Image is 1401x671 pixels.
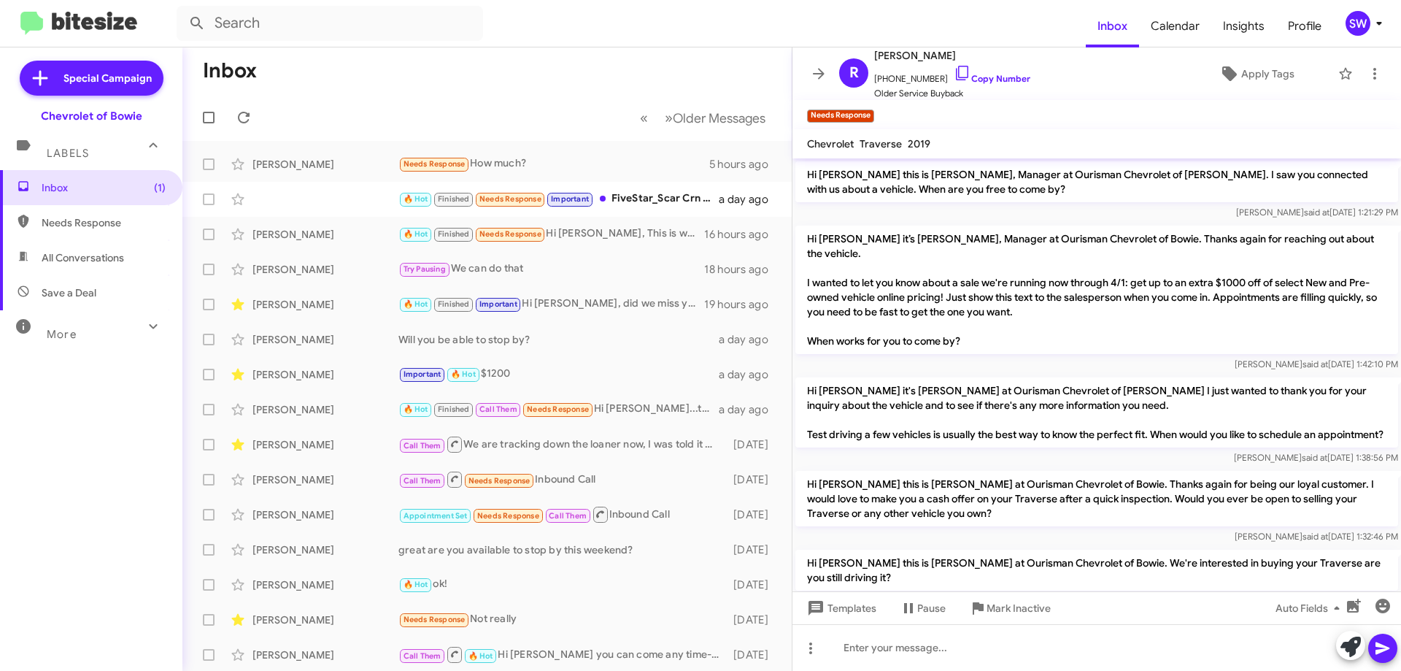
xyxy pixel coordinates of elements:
[398,261,704,277] div: We can do that
[957,595,1062,621] button: Mark Inactive
[404,369,441,379] span: Important
[1234,452,1398,463] span: [PERSON_NAME] [DATE] 1:38:56 PM
[398,366,719,383] div: $1200
[795,471,1398,526] p: Hi [PERSON_NAME] this is [PERSON_NAME] at Ourisman Chevrolet of Bowie. Thanks again for being our...
[404,159,466,169] span: Needs Response
[438,194,470,204] span: Finished
[252,297,398,312] div: [PERSON_NAME]
[398,542,726,557] div: great are you available to stop by this weekend?
[1264,595,1357,621] button: Auto Fields
[252,437,398,452] div: [PERSON_NAME]
[792,595,888,621] button: Templates
[726,507,780,522] div: [DATE]
[451,369,476,379] span: 🔥 Hot
[42,285,96,300] span: Save a Deal
[631,103,657,133] button: Previous
[1211,5,1276,47] a: Insights
[252,157,398,172] div: [PERSON_NAME]
[404,615,466,624] span: Needs Response
[656,103,774,133] button: Next
[795,550,1398,591] p: Hi [PERSON_NAME] this is [PERSON_NAME] at Ourisman Chevrolet of Bowie. We're interested in buying...
[795,377,1398,448] p: Hi [PERSON_NAME] it's [PERSON_NAME] at Ourisman Chevrolet of [PERSON_NAME] I just wanted to thank...
[640,109,648,127] span: «
[252,507,398,522] div: [PERSON_NAME]
[398,611,726,628] div: Not really
[252,648,398,662] div: [PERSON_NAME]
[726,472,780,487] div: [DATE]
[1139,5,1211,47] a: Calendar
[917,595,946,621] span: Pause
[987,595,1051,621] span: Mark Inactive
[1333,11,1385,36] button: SW
[252,262,398,277] div: [PERSON_NAME]
[726,542,780,557] div: [DATE]
[632,103,774,133] nav: Page navigation example
[404,229,428,239] span: 🔥 Hot
[404,580,428,589] span: 🔥 Hot
[954,73,1030,84] a: Copy Number
[1236,207,1398,218] span: [PERSON_NAME] [DATE] 1:21:29 PM
[479,299,517,309] span: Important
[807,137,854,150] span: Chevrolet
[1302,452,1327,463] span: said at
[908,137,930,150] span: 2019
[719,367,780,382] div: a day ago
[479,404,517,414] span: Call Them
[404,511,468,521] span: Appointment Set
[252,542,398,557] div: [PERSON_NAME]
[1276,5,1333,47] a: Profile
[665,109,673,127] span: »
[704,262,780,277] div: 18 hours ago
[804,595,876,621] span: Templates
[795,226,1398,354] p: Hi [PERSON_NAME] it’s [PERSON_NAME], Manager at Ourisman Chevrolet of Bowie. Thanks again for rea...
[398,435,726,453] div: We are tracking down the loaner now, I was told it was in detail but it is not. Once we have the ...
[479,229,541,239] span: Needs Response
[252,578,398,592] div: [PERSON_NAME]
[1241,61,1294,87] span: Apply Tags
[704,227,780,242] div: 16 hours ago
[874,86,1030,101] span: Older Service Buyback
[398,576,726,593] div: ok!
[398,226,704,242] div: Hi [PERSON_NAME], This is what I had planned to distribute this weeknd at [PERSON_NAME] and Home ...
[477,511,539,521] span: Needs Response
[42,215,166,230] span: Needs Response
[888,595,957,621] button: Pause
[404,404,428,414] span: 🔥 Hot
[404,264,446,274] span: Try Pausing
[252,472,398,487] div: [PERSON_NAME]
[468,476,530,486] span: Needs Response
[398,332,719,347] div: Will you be able to stop by?
[549,511,587,521] span: Call Them
[1086,5,1139,47] a: Inbox
[719,192,780,207] div: a day ago
[404,194,428,204] span: 🔥 Hot
[438,404,470,414] span: Finished
[252,402,398,417] div: [PERSON_NAME]
[849,61,859,85] span: R
[719,332,780,347] div: a day ago
[860,137,902,150] span: Traverse
[726,437,780,452] div: [DATE]
[404,651,441,661] span: Call Them
[726,648,780,662] div: [DATE]
[20,61,163,96] a: Special Campaign
[398,156,709,172] div: How much?
[807,110,874,123] small: Needs Response
[438,229,470,239] span: Finished
[404,441,441,450] span: Call Them
[1346,11,1370,36] div: SW
[63,71,152,85] span: Special Campaign
[874,64,1030,86] span: [PHONE_NUMBER]
[47,147,89,160] span: Labels
[398,296,704,313] div: Hi [PERSON_NAME], did we miss you [DATE]?
[47,328,77,341] span: More
[1275,595,1346,621] span: Auto Fields
[479,194,541,204] span: Needs Response
[41,109,142,123] div: Chevrolet of Bowie
[874,47,1030,64] span: [PERSON_NAME]
[438,299,470,309] span: Finished
[726,613,780,627] div: [DATE]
